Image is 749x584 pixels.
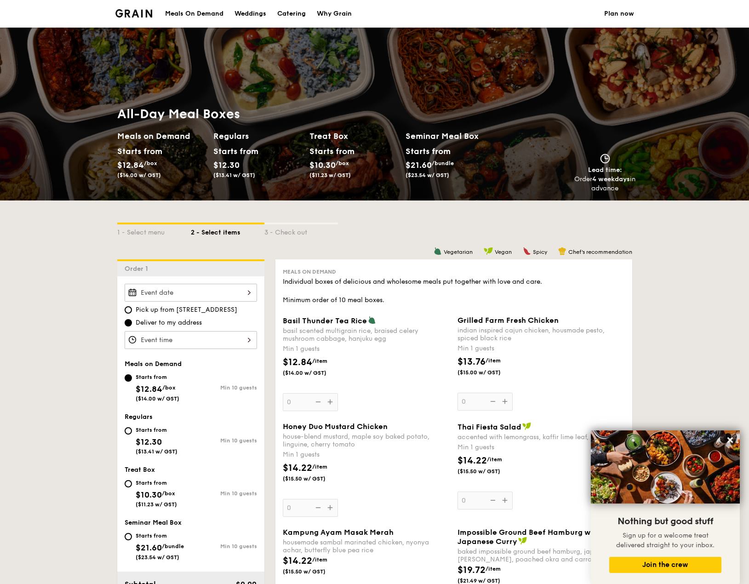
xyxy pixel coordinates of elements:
img: icon-clock.2db775ea.svg [598,154,612,164]
span: Vegetarian [444,249,473,255]
div: Min 1 guests [283,450,450,459]
img: Grain [115,9,153,17]
img: icon-vegan.f8ff3823.svg [484,247,493,255]
span: /bundle [432,160,454,166]
div: Min 10 guests [191,490,257,497]
button: Join the crew [609,557,721,573]
span: /item [312,358,327,364]
h2: Seminar Meal Box [406,130,502,143]
span: $12.84 [136,384,162,394]
span: $19.72 [457,565,486,576]
span: $12.84 [117,160,144,170]
span: Sign up for a welcome treat delivered straight to your inbox. [616,532,715,549]
span: /item [486,357,501,364]
span: ($14.00 w/ GST) [117,172,161,178]
span: /box [144,160,157,166]
span: ($15.50 w/ GST) [283,475,345,482]
a: Logotype [115,9,153,17]
input: Pick up from [STREET_ADDRESS] [125,306,132,314]
span: /item [486,566,501,572]
h2: Regulars [213,130,302,143]
span: $21.60 [136,543,162,553]
div: Min 1 guests [283,344,450,354]
span: $14.22 [457,455,487,466]
div: housemade sambal marinated chicken, nyonya achar, butterfly blue pea rice [283,538,450,554]
span: Kampung Ayam Masak Merah [283,528,394,537]
span: $12.84 [283,357,312,368]
div: house-blend mustard, maple soy baked potato, linguine, cherry tomato [283,433,450,448]
div: Starts from [136,479,177,487]
span: ($14.00 w/ GST) [283,369,345,377]
div: Starts from [136,426,177,434]
span: /box [162,384,176,391]
div: Order in advance [574,175,636,193]
span: /box [336,160,349,166]
div: Starts from [136,373,179,381]
span: ($11.23 w/ GST) [309,172,351,178]
span: ($14.00 w/ GST) [136,395,179,402]
span: Chef's recommendation [568,249,632,255]
span: Spicy [533,249,547,255]
div: Min 10 guests [191,437,257,444]
div: baked impossible ground beef hamburg, japanese [PERSON_NAME], poached okra and carrot [457,548,625,563]
span: /bundle [162,543,184,550]
span: Lead time: [588,166,622,174]
input: Starts from$12.84/box($14.00 w/ GST)Min 10 guests [125,374,132,382]
div: Min 1 guests [457,344,625,353]
span: Seminar Meal Box [125,519,182,527]
input: Event time [125,331,257,349]
div: Starts from [213,144,254,158]
span: ($15.00 w/ GST) [457,369,520,376]
div: Min 10 guests [191,384,257,391]
div: Min 10 guests [191,543,257,550]
h2: Meals on Demand [117,130,206,143]
span: ($23.54 w/ GST) [136,554,179,561]
span: $10.30 [136,490,162,500]
img: DSC07876-Edit02-Large.jpeg [591,430,740,504]
span: Pick up from [STREET_ADDRESS] [136,305,237,315]
span: /item [487,456,502,463]
h2: Treat Box [309,130,398,143]
input: Starts from$21.60/bundle($23.54 w/ GST)Min 10 guests [125,533,132,540]
span: Nothing but good stuff [617,516,713,527]
span: $12.30 [136,437,162,447]
span: Thai Fiesta Salad [457,423,521,431]
img: icon-vegetarian.fe4039eb.svg [368,316,376,324]
span: /box [162,490,175,497]
input: Event date [125,284,257,302]
span: $21.60 [406,160,432,170]
div: 1 - Select menu [117,224,191,237]
span: Impossible Ground Beef Hamburg with Japanese Curry [457,528,600,546]
div: Starts from [309,144,350,158]
span: ($23.54 w/ GST) [406,172,449,178]
div: Individual boxes of delicious and wholesome meals put together with love and care. Minimum order ... [283,277,625,305]
input: Deliver to my address [125,319,132,326]
div: 2 - Select items [191,224,264,237]
div: 3 - Check out [264,224,338,237]
img: icon-vegan.f8ff3823.svg [522,422,532,430]
div: indian inspired cajun chicken, housmade pesto, spiced black rice [457,326,625,342]
span: ($13.41 w/ GST) [136,448,177,455]
span: ($15.50 w/ GST) [283,568,345,575]
span: Basil Thunder Tea Rice [283,316,367,325]
img: icon-chef-hat.a58ddaea.svg [558,247,566,255]
span: Order 1 [125,265,152,273]
strong: 4 weekdays [592,175,630,183]
h1: All-Day Meal Boxes [117,106,502,122]
span: ($11.23 w/ GST) [136,501,177,508]
span: $12.30 [213,160,240,170]
span: ($13.41 w/ GST) [213,172,255,178]
span: Meals on Demand [125,360,182,368]
input: Starts from$10.30/box($11.23 w/ GST)Min 10 guests [125,480,132,487]
span: $14.22 [283,463,312,474]
div: basil scented multigrain rice, braised celery mushroom cabbage, hanjuku egg [283,327,450,343]
input: Starts from$12.30($13.41 w/ GST)Min 10 guests [125,427,132,435]
span: Grilled Farm Fresh Chicken [457,316,559,325]
img: icon-vegan.f8ff3823.svg [518,537,527,545]
div: accented with lemongrass, kaffir lime leaf, red chilli [457,433,625,441]
span: /item [312,556,327,563]
span: Treat Box [125,466,155,474]
span: Honey Duo Mustard Chicken [283,422,388,431]
img: icon-vegetarian.fe4039eb.svg [434,247,442,255]
span: Vegan [495,249,512,255]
